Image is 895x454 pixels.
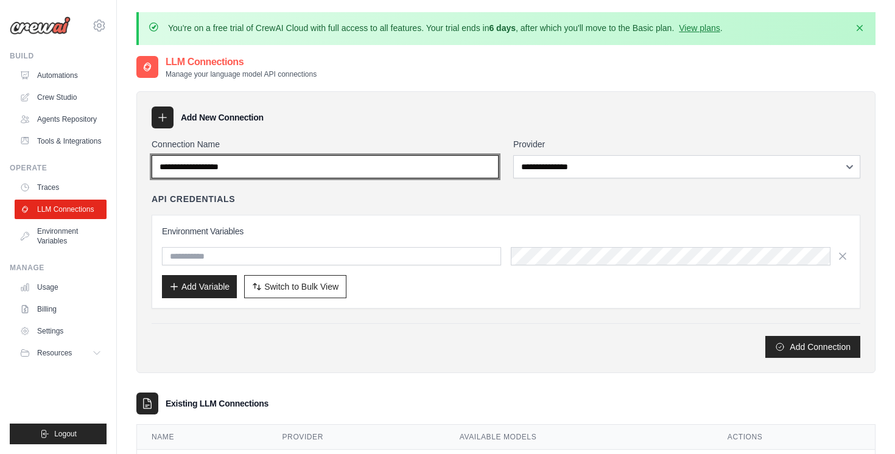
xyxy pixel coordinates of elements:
[15,178,107,197] a: Traces
[679,23,720,33] a: View plans
[162,225,850,237] h3: Environment Variables
[54,429,77,439] span: Logout
[268,425,445,450] th: Provider
[15,200,107,219] a: LLM Connections
[37,348,72,358] span: Resources
[713,425,875,450] th: Actions
[15,299,107,319] a: Billing
[15,66,107,85] a: Automations
[765,336,860,358] button: Add Connection
[152,138,499,150] label: Connection Name
[162,275,237,298] button: Add Variable
[10,163,107,173] div: Operate
[445,425,713,450] th: Available Models
[489,23,516,33] strong: 6 days
[15,88,107,107] a: Crew Studio
[181,111,264,124] h3: Add New Connection
[168,22,723,34] p: You're on a free trial of CrewAI Cloud with full access to all features. Your trial ends in , aft...
[15,278,107,297] a: Usage
[513,138,860,150] label: Provider
[15,222,107,251] a: Environment Variables
[244,275,346,298] button: Switch to Bulk View
[166,55,317,69] h2: LLM Connections
[166,69,317,79] p: Manage your language model API connections
[166,397,268,410] h3: Existing LLM Connections
[10,424,107,444] button: Logout
[15,321,107,341] a: Settings
[10,16,71,35] img: Logo
[137,425,268,450] th: Name
[15,343,107,363] button: Resources
[15,110,107,129] a: Agents Repository
[15,131,107,151] a: Tools & Integrations
[10,51,107,61] div: Build
[264,281,339,293] span: Switch to Bulk View
[10,263,107,273] div: Manage
[152,193,235,205] h4: API Credentials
